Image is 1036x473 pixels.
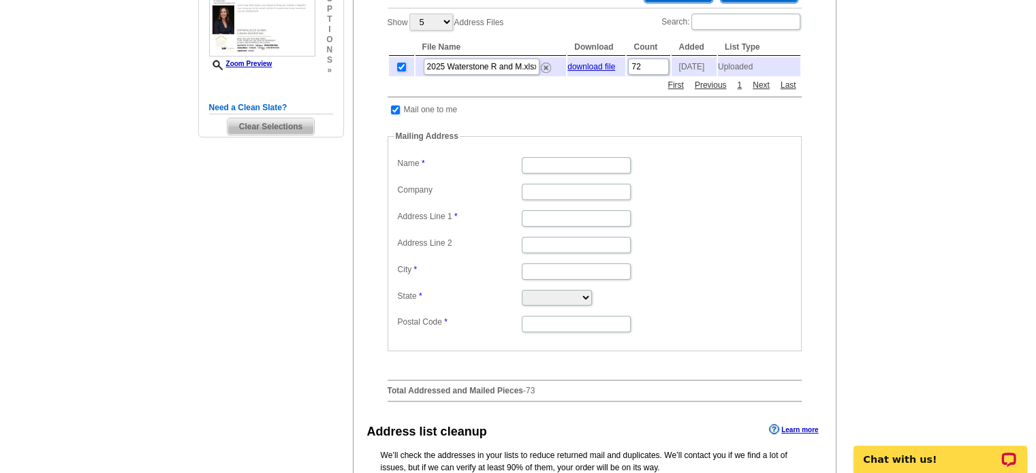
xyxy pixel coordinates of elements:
a: 1 [734,79,745,91]
img: delete.png [541,63,551,73]
th: List Type [718,39,800,56]
th: Added [672,39,716,56]
a: Last [777,79,800,91]
td: Mail one to me [403,103,458,116]
label: Search: [661,12,801,31]
strong: Total Addressed and Mailed Pieces [388,386,523,395]
th: Count [627,39,670,56]
span: 73 [526,386,535,395]
td: [DATE] [672,57,716,76]
a: Previous [691,79,730,91]
span: s [326,55,332,65]
label: Show Address Files [388,12,504,32]
th: File Name [415,39,567,56]
span: t [326,14,332,25]
span: o [326,35,332,45]
input: Search: [691,14,800,30]
label: Postal Code [398,316,520,328]
legend: Mailing Address [394,130,460,142]
span: i [326,25,332,35]
label: City [398,263,520,276]
label: Address Line 1 [398,210,520,223]
span: » [326,65,332,76]
a: download file [567,62,615,71]
div: Address list cleanup [367,423,487,441]
a: Remove this list [541,60,551,69]
a: Next [749,79,773,91]
h5: Need a Clean Slate? [209,101,333,114]
a: Learn more [769,424,818,435]
th: Download [567,39,625,56]
select: ShowAddress Files [409,14,453,31]
td: Uploaded [718,57,800,76]
label: Address Line 2 [398,237,520,249]
a: First [664,79,687,91]
iframe: LiveChat chat widget [845,430,1036,473]
a: Zoom Preview [209,60,272,67]
span: n [326,45,332,55]
label: Company [398,184,520,196]
span: p [326,4,332,14]
span: Clear Selections [227,118,314,135]
label: State [398,290,520,302]
label: Name [398,157,520,169]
